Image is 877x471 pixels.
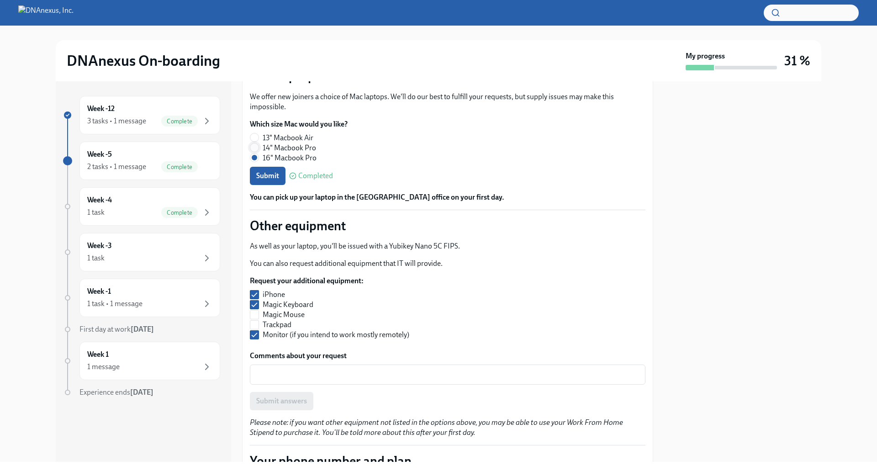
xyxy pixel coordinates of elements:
h6: Week -5 [87,149,112,159]
a: Week -31 task [63,233,220,271]
p: We offer new joiners a choice of Mac laptops. We'll do our best to fulfill your requests, but sup... [250,92,645,112]
a: First day at work[DATE] [63,324,220,334]
div: 1 task • 1 message [87,299,143,309]
h6: Week -1 [87,286,111,296]
strong: My progress [686,51,725,61]
span: 13" Macbook Air [263,133,313,143]
span: 14" Macbook Pro [263,143,316,153]
span: Complete [161,118,198,125]
span: 16" Macbook Pro [263,153,317,163]
strong: [DATE] [130,388,153,397]
em: Please note: if you want other equipment not listed in the options above, you may be able to use ... [250,418,623,437]
h6: Week -3 [87,241,112,251]
p: You can also request additional equipment that IT will provide. [250,259,645,269]
a: Week -52 tasks • 1 messageComplete [63,142,220,180]
a: Week -123 tasks • 1 messageComplete [63,96,220,134]
div: 1 message [87,362,120,372]
span: Experience ends [79,388,153,397]
p: Other equipment [250,217,645,234]
label: Comments about your request [250,351,645,361]
p: As well as your laptop, you'll be issued with a Yubikey Nano 5C FIPS. [250,241,645,251]
span: Magic Keyboard [263,300,313,310]
strong: [DATE] [131,325,154,333]
strong: You can pick up your laptop in the [GEOGRAPHIC_DATA] office on your first day. [250,193,504,201]
button: Submit [250,167,285,185]
div: 3 tasks • 1 message [87,116,146,126]
p: Your phone number and plan [250,453,645,469]
h3: 31 % [784,53,810,69]
img: DNAnexus, Inc. [18,5,74,20]
label: Request your additional equipment: [250,276,417,286]
a: Week -11 task • 1 message [63,279,220,317]
span: Submit [256,171,279,180]
span: Complete [161,164,198,170]
span: Trackpad [263,320,291,330]
a: Week -41 taskComplete [63,187,220,226]
span: iPhone [263,290,285,300]
h2: DNAnexus On-boarding [67,52,220,70]
div: 2 tasks • 1 message [87,162,146,172]
span: First day at work [79,325,154,333]
h6: Week -4 [87,195,112,205]
div: 1 task [87,253,105,263]
div: 1 task [87,207,105,217]
h6: Week 1 [87,349,109,360]
span: Magic Mouse [263,310,305,320]
label: Which size Mac would you like? [250,119,348,129]
span: Monitor (if you intend to work mostly remotely) [263,330,409,340]
h6: Week -12 [87,104,115,114]
span: Complete [161,209,198,216]
a: Week 11 message [63,342,220,380]
span: Completed [298,172,333,180]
